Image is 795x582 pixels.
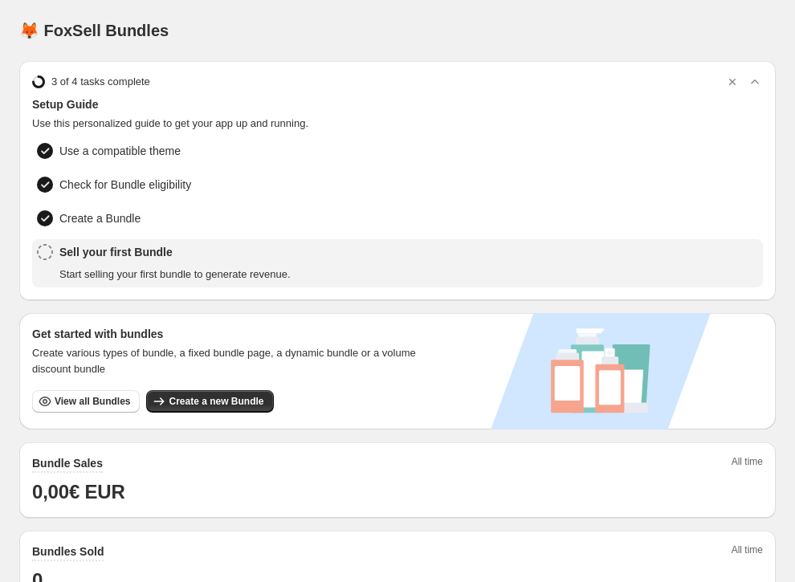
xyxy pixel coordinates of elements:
[59,267,291,283] span: Start selling your first bundle to generate revenue.
[19,21,169,40] h1: 🦊 FoxSell Bundles
[59,177,191,193] span: Check for Bundle eligibility
[32,479,763,505] h1: 0,00€ EUR
[732,543,763,561] span: All time
[59,143,181,159] span: Use a compatible theme
[32,345,428,377] span: Create various types of bundle, a fixed bundle page, a dynamic bundle or a volume discount bundle
[732,455,763,473] span: All time
[32,543,104,560] h2: Bundles Sold
[169,395,263,408] span: Create a new Bundle
[32,390,140,413] button: View all Bundles
[32,326,428,342] h3: Get started with bundles
[146,390,273,413] button: Create a new Bundle
[59,210,141,226] span: Create a Bundle
[32,116,763,132] span: Use this personalized guide to get your app up and running.
[59,244,291,260] span: Sell your first Bundle
[32,455,103,471] h2: Bundle Sales
[55,395,130,408] span: View all Bundles
[51,74,150,90] span: 3 of 4 tasks complete
[32,96,763,112] span: Setup Guide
